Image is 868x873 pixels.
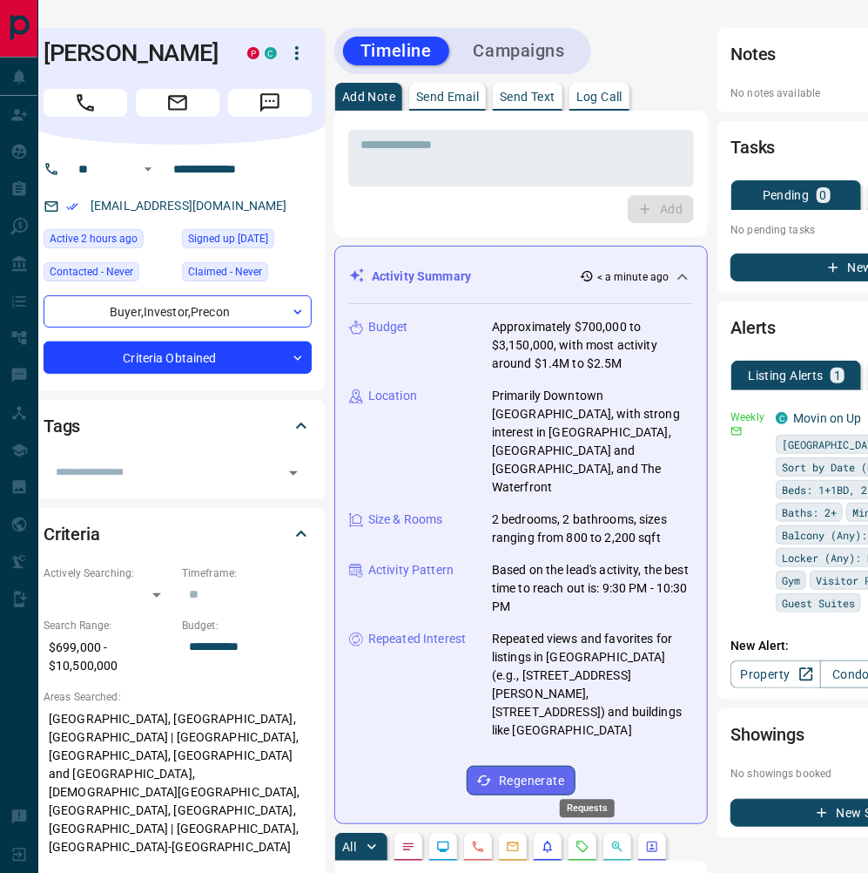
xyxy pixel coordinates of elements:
h2: Tasks [730,133,775,161]
p: Actively Searching: [44,565,173,581]
p: Send Text [500,91,555,103]
p: Add Note [342,91,395,103]
p: Activity Summary [372,267,471,286]
span: Active 2 hours ago [50,230,138,247]
div: Sun Jun 25 2017 [182,229,312,254]
p: Activity Pattern [368,561,454,579]
p: Listing Alerts [748,369,824,382]
button: Campaigns [456,37,582,65]
div: Tue Sep 16 2025 [44,229,173,254]
p: Budget: [182,618,312,633]
button: Open [281,461,306,485]
svg: Opportunities [610,840,624,854]
p: Budget [368,318,408,336]
p: Size & Rooms [368,511,443,529]
p: Pending [763,189,810,201]
h2: Tags [44,412,80,440]
span: Email [136,89,219,117]
a: Movin on Up [793,411,861,425]
p: 0 [820,189,827,201]
p: Approximately $700,000 to $3,150,000, with most activity around $1.4M to $2.5M [492,318,693,373]
p: Primarily Downtown [GEOGRAPHIC_DATA], with strong interest in [GEOGRAPHIC_DATA], [GEOGRAPHIC_DATA... [492,387,693,497]
div: condos.ca [776,412,788,424]
a: Property [730,660,820,688]
p: $699,000 - $10,500,000 [44,633,173,680]
p: Location [368,387,417,405]
svg: Emails [506,840,520,854]
svg: Listing Alerts [541,840,555,854]
div: Buyer , Investor , Precon [44,295,312,328]
svg: Lead Browsing Activity [436,840,450,854]
p: Search Range: [44,618,173,633]
h2: Alerts [730,314,776,342]
p: Repeated Interest [368,630,466,648]
div: Tags [44,405,312,447]
span: Contacted - Never [50,263,133,281]
span: Signed up [DATE] [188,230,268,247]
p: Log Call [576,91,622,103]
h2: Criteria [44,520,100,548]
p: Areas Searched: [44,689,312,705]
span: Message [228,89,312,117]
p: [GEOGRAPHIC_DATA], [GEOGRAPHIC_DATA], [GEOGRAPHIC_DATA] | [GEOGRAPHIC_DATA], [GEOGRAPHIC_DATA], [... [44,705,312,862]
svg: Email Verified [66,200,78,213]
svg: Agent Actions [645,840,659,854]
span: Claimed - Never [188,263,262,281]
div: Activity Summary< a minute ago [349,261,693,293]
h2: Notes [730,40,776,68]
div: Requests [560,800,615,818]
div: condos.ca [265,47,277,59]
p: 2 bedrooms, 2 bathrooms, sizes ranging from 800 to 2,200 sqft [492,511,693,547]
p: < a minute ago [597,269,670,285]
p: Timeframe: [182,565,312,581]
div: Criteria Obtained [44,342,312,374]
p: Repeated views and favorites for listings in [GEOGRAPHIC_DATA] (e.g., [STREET_ADDRESS][PERSON_NAM... [492,630,693,740]
div: Criteria [44,513,312,555]
p: Send Email [416,91,479,103]
a: [EMAIL_ADDRESS][DOMAIN_NAME] [91,199,287,213]
svg: Email [730,425,743,437]
span: Call [44,89,127,117]
button: Open [138,159,158,179]
p: Based on the lead's activity, the best time to reach out is: 9:30 PM - 10:30 PM [492,561,693,616]
p: Weekly [730,409,765,425]
p: All [342,841,356,853]
svg: Notes [401,840,415,854]
span: Gym [782,572,800,589]
svg: Calls [471,840,485,854]
h1: [PERSON_NAME] [44,39,221,67]
span: Baths: 2+ [782,504,837,521]
svg: Requests [575,840,589,854]
span: Guest Suites [782,594,855,612]
h2: Showings [730,721,804,748]
button: Timeline [343,37,449,65]
button: Regenerate [467,766,575,795]
p: 1 [834,369,841,382]
div: property.ca [247,47,259,59]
